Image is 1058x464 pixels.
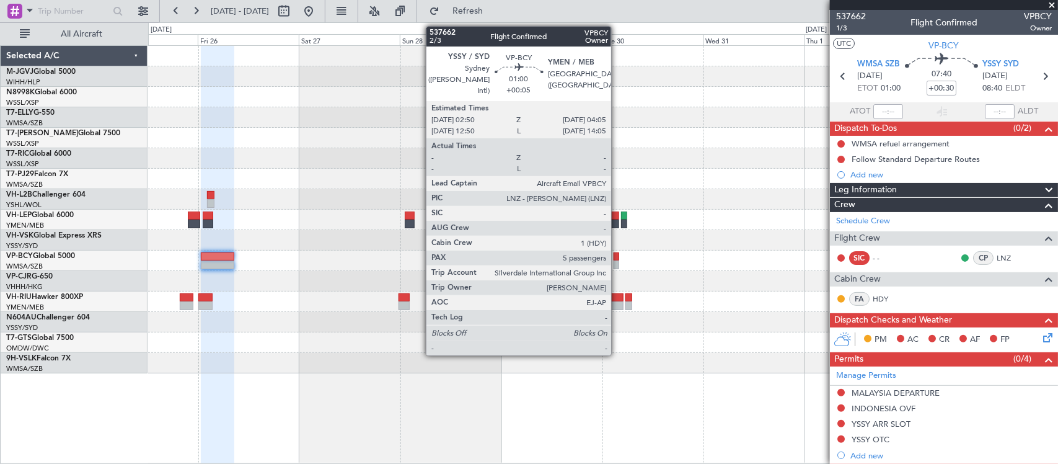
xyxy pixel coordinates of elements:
a: VH-RIUHawker 800XP [6,293,83,301]
span: Dispatch Checks and Weather [834,313,952,328]
a: Manage Permits [836,370,896,382]
span: T7-RIC [6,150,29,158]
div: Add new [850,169,1052,180]
a: LNZ [997,252,1025,264]
button: All Aircraft [14,24,134,44]
div: Sun 28 [400,34,501,45]
div: Sat 27 [299,34,400,45]
span: Flight Crew [834,231,880,246]
div: WMSA refuel arrangement [852,138,950,149]
span: ALDT [1018,105,1038,118]
span: AF [970,334,980,346]
span: (0/2) [1013,122,1031,135]
button: UTC [833,38,855,49]
div: Mon 29 [501,34,602,45]
a: VH-VSKGlobal Express XRS [6,232,102,239]
div: [DATE] [151,25,172,35]
span: N604AU [6,314,37,321]
div: Wed 31 [703,34,805,45]
span: CR [939,334,950,346]
span: VH-VSK [6,232,33,239]
span: WMSA SZB [857,58,899,71]
span: Owner [1024,23,1052,33]
span: VPBCY [1024,10,1052,23]
span: N8998K [6,89,35,96]
span: 07:40 [932,68,951,81]
a: VHHH/HKG [6,282,43,292]
span: All Aircraft [32,30,131,38]
span: VH-LEP [6,212,32,219]
span: T7-PJ29 [6,171,34,178]
span: Permits [834,352,863,367]
a: WMSA/SZB [6,180,43,189]
span: VP-BCY [929,39,959,52]
span: [DATE] [982,70,1008,83]
a: T7-PJ29Falcon 7X [6,171,68,178]
span: 9H-VSLK [6,355,37,362]
div: [DATE] [806,25,827,35]
a: WMSA/SZB [6,364,43,373]
div: YSSY OTC [852,434,889,445]
div: INDONESIA OVF [852,403,915,414]
div: MALAYSIA DEPARTURE [852,388,940,398]
span: 1/3 [836,23,866,33]
a: N8998KGlobal 6000 [6,89,77,96]
span: ATOT [850,105,870,118]
div: SIC [849,251,870,265]
span: FP [1000,334,1010,346]
a: WMSA/SZB [6,262,43,271]
span: Leg Information [834,183,897,197]
span: M-JGVJ [6,68,33,76]
a: YMEN/MEB [6,303,44,312]
a: T7-[PERSON_NAME]Global 7500 [6,130,120,137]
a: OMDW/DWC [6,344,49,353]
div: FA [849,292,870,306]
span: ELDT [1005,83,1025,95]
a: T7-GTSGlobal 7500 [6,334,74,342]
a: WSSL/XSP [6,139,39,148]
span: VH-L2B [6,191,32,199]
a: VP-CJRG-650 [6,273,53,280]
span: T7-[PERSON_NAME] [6,130,78,137]
span: VP-CJR [6,273,32,280]
input: --:-- [873,104,903,119]
a: YMEN/MEB [6,221,44,230]
span: (0/4) [1013,352,1031,365]
a: YSSY/SYD [6,241,38,251]
a: N604AUChallenger 604 [6,314,90,321]
a: WSSL/XSP [6,98,39,107]
span: PM [875,334,887,346]
span: T7-ELLY [6,109,33,117]
a: YSSY/SYD [6,323,38,332]
span: 537662 [836,10,866,23]
a: T7-ELLYG-550 [6,109,55,117]
div: Follow Standard Departure Routes [852,154,980,164]
span: ETOT [857,83,878,95]
a: M-JGVJGlobal 5000 [6,68,76,76]
a: WSSL/XSP [6,159,39,169]
a: VH-LEPGlobal 6000 [6,212,74,219]
a: 9H-VSLKFalcon 7X [6,355,71,362]
div: - - [873,252,901,264]
span: YSSY SYD [982,58,1019,71]
span: VH-RIU [6,293,32,301]
span: T7-GTS [6,334,32,342]
div: Flight Confirmed [910,17,977,30]
input: Trip Number [38,2,109,20]
a: Schedule Crew [836,215,890,228]
span: Crew [834,198,855,212]
div: YSSY ARR SLOT [852,419,910,429]
div: Thu 1 [805,34,906,45]
span: VP-BCY [6,252,33,260]
span: AC [907,334,919,346]
div: Tue 30 [602,34,703,45]
a: WIHH/HLP [6,78,40,87]
a: YSHL/WOL [6,200,42,210]
span: Refresh [442,7,494,16]
span: 01:00 [881,83,901,95]
button: Refresh [423,1,498,21]
a: WMSA/SZB [6,118,43,128]
div: Add new [850,450,1052,461]
span: Cabin Crew [834,272,881,287]
a: HDY [873,293,901,305]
